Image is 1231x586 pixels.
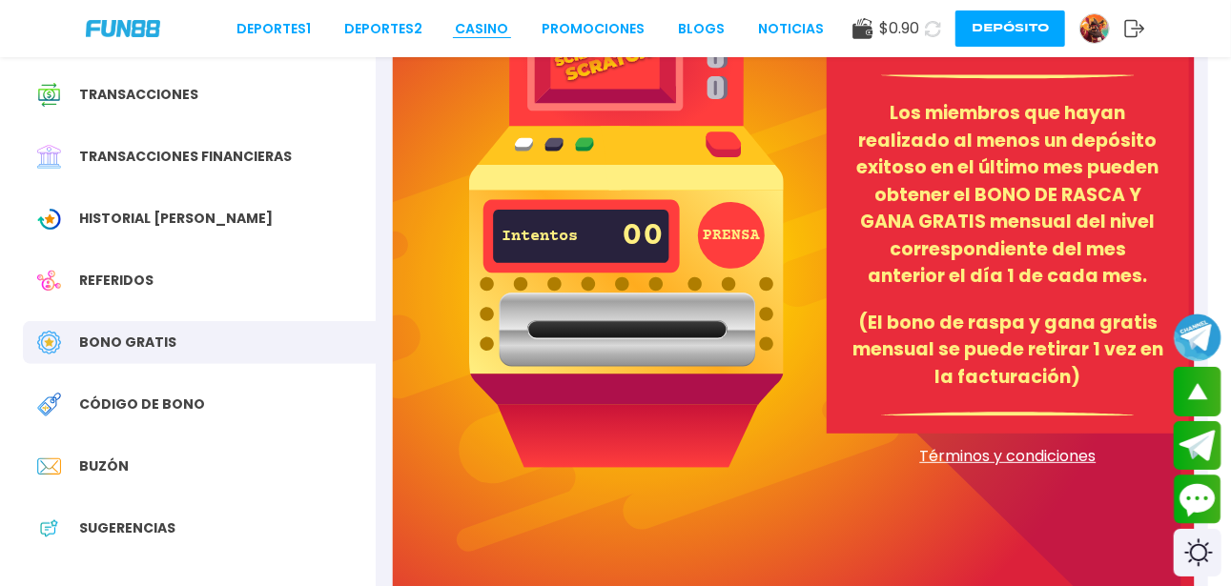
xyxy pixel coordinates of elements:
a: Wagering TransactionHistorial [PERSON_NAME] [23,197,376,240]
button: Depósito [955,10,1065,47]
span: Transacciones [79,85,198,105]
span: Bono Gratis [79,333,176,353]
a: Avatar [1079,13,1124,44]
a: Términos y condiciones [827,445,1189,468]
a: InboxBuzón [23,445,376,488]
span: Código de bono [79,394,205,414]
a: Deportes2 [344,19,422,39]
span: Sugerencias [79,518,175,538]
p: Intentos [502,229,568,245]
button: PRENSA [698,202,765,269]
img: App Feedback [37,516,61,540]
button: Join telegram [1174,421,1221,471]
p: Los miembros que hayan realizado al menos un depósito exitoso en el último mes pueden obtener el ... [850,100,1166,291]
span: $ 0.90 [879,17,919,40]
img: Redeem Bonus [37,393,61,416]
button: Contact customer service [1174,475,1221,524]
img: Referral [37,269,61,293]
button: Join telegram channel [1174,313,1221,362]
img: Wagering Transaction [37,207,61,231]
div: Switch theme [1174,529,1221,576]
a: NOTICIAS [758,19,824,39]
a: Free BonusBono Gratis [23,321,376,364]
span: Buzón [79,456,129,476]
p: 00 [622,211,664,262]
a: BLOGS [678,19,725,39]
a: Deportes1 [236,19,311,39]
a: Promociones [542,19,645,39]
img: Financial Transaction [37,145,61,169]
button: scroll up [1174,367,1221,416]
span: Referidos [79,271,154,291]
img: Free Bonus [37,331,61,354]
img: Company Logo [86,20,160,36]
a: Redeem BonusCódigo de bono [23,383,376,426]
a: App FeedbackSugerencias [23,507,376,550]
span: Historial [PERSON_NAME] [79,209,273,229]
a: Transaction HistoryTransacciones [23,73,376,116]
a: CASINO [456,19,509,39]
a: Financial TransactionTransacciones financieras [23,135,376,178]
img: Inbox [37,455,61,478]
img: Avatar [1080,14,1109,43]
img: Transaction History [37,83,61,107]
span: Transacciones financieras [79,147,292,167]
p: (El bono de raspa y gana gratis mensual se puede retirar 1 vez en la facturación) [850,310,1166,392]
a: ReferralReferidos [23,259,376,302]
